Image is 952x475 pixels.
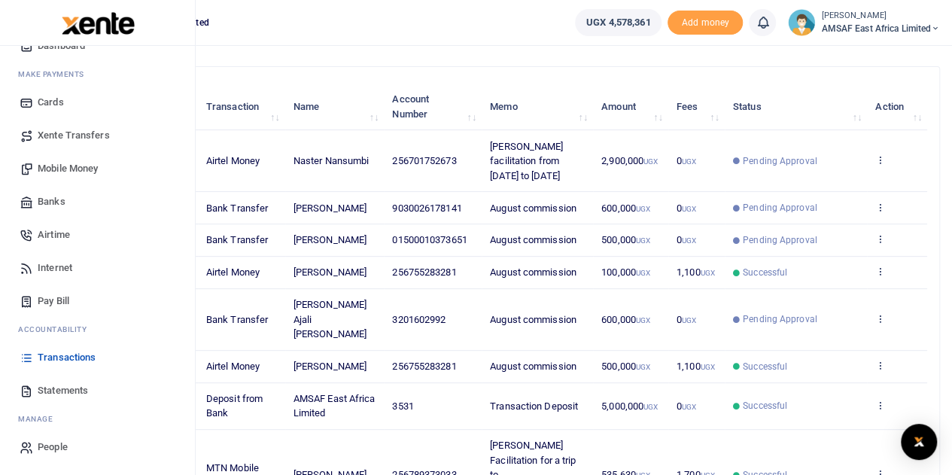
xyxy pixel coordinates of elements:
span: Bank Transfer [206,314,268,325]
span: countability [29,324,87,335]
span: [PERSON_NAME] [294,202,367,214]
span: 600,000 [601,202,650,214]
small: UGX [643,403,658,411]
th: Fees: activate to sort column ascending [668,84,725,130]
li: Ac [12,318,183,341]
small: UGX [636,205,650,213]
small: UGX [636,363,650,371]
span: 0 [677,234,696,245]
span: Bank Transfer [206,202,268,214]
span: Airtel Money [206,266,260,278]
span: 500,000 [601,361,650,372]
a: Cards [12,86,183,119]
th: Transaction: activate to sort column ascending [198,84,285,130]
a: logo-small logo-large logo-large [60,17,135,28]
span: Dashboard [38,38,85,53]
span: Banks [38,194,65,209]
span: Mobile Money [38,161,98,176]
span: 0 [677,155,696,166]
span: People [38,440,68,455]
a: UGX 4,578,361 [575,9,662,36]
span: ake Payments [26,69,84,80]
a: Statements [12,374,183,407]
th: Action: activate to sort column ascending [867,84,927,130]
span: [PERSON_NAME] [294,234,367,245]
span: Add money [668,11,743,35]
img: profile-user [788,9,815,36]
a: Mobile Money [12,152,183,185]
span: 1,100 [677,266,715,278]
small: UGX [682,205,696,213]
th: Account Number: activate to sort column ascending [384,84,482,130]
span: Bank Transfer [206,234,268,245]
span: [PERSON_NAME] facilitation from [DATE] to [DATE] [490,141,563,181]
th: Status: activate to sort column ascending [725,84,867,130]
span: UGX 4,578,361 [586,15,650,30]
span: Successful [743,266,787,279]
span: 500,000 [601,234,650,245]
img: logo-large [62,12,135,35]
span: Internet [38,260,72,276]
span: August commission [490,361,576,372]
small: UGX [636,316,650,324]
span: [PERSON_NAME] [294,266,367,278]
a: People [12,431,183,464]
span: Airtime [38,227,70,242]
span: anage [26,413,53,425]
a: Transactions [12,341,183,374]
span: Pending Approval [743,201,817,215]
a: profile-user [PERSON_NAME] AMSAF East Africa Limited [788,9,940,36]
li: Wallet ballance [569,9,668,36]
li: M [12,407,183,431]
small: UGX [700,363,714,371]
span: AMSAF East Africa Limited [821,22,940,35]
span: 3201602992 [392,314,446,325]
span: 100,000 [601,266,650,278]
span: Pending Approval [743,154,817,168]
a: Internet [12,251,183,285]
span: August commission [490,266,576,278]
span: Transaction Deposit [490,400,578,412]
span: Pending Approval [743,233,817,247]
small: [PERSON_NAME] [821,10,940,23]
span: August commission [490,234,576,245]
span: Naster Nansumbi [294,155,370,166]
small: UGX [643,157,658,166]
div: Open Intercom Messenger [901,424,937,460]
span: AMSAF East Africa Limited [294,393,376,419]
span: Cards [38,95,64,110]
span: 3531 [392,400,413,412]
small: UGX [636,269,650,277]
span: 256755283281 [392,266,456,278]
span: Pending Approval [743,312,817,326]
span: Successful [743,399,787,413]
span: Xente Transfers [38,128,110,143]
li: Toup your wallet [668,11,743,35]
span: 256755283281 [392,361,456,372]
a: Add money [668,16,743,27]
span: 600,000 [601,314,650,325]
a: Dashboard [12,29,183,62]
th: Memo: activate to sort column ascending [482,84,593,130]
span: 256701752673 [392,155,456,166]
span: 1,100 [677,361,715,372]
a: Airtime [12,218,183,251]
small: UGX [636,236,650,245]
small: UGX [682,316,696,324]
span: 0 [677,202,696,214]
span: 5,000,000 [601,400,658,412]
li: M [12,62,183,86]
span: [PERSON_NAME] [294,361,367,372]
a: Banks [12,185,183,218]
a: Pay Bill [12,285,183,318]
small: UGX [682,236,696,245]
span: Transactions [38,350,96,365]
a: Xente Transfers [12,119,183,152]
span: August commission [490,202,576,214]
span: Pay Bill [38,294,69,309]
span: August commission [490,314,576,325]
span: Successful [743,360,787,373]
span: 0 [677,400,696,412]
th: Amount: activate to sort column ascending [593,84,668,130]
th: Name: activate to sort column ascending [285,84,385,130]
